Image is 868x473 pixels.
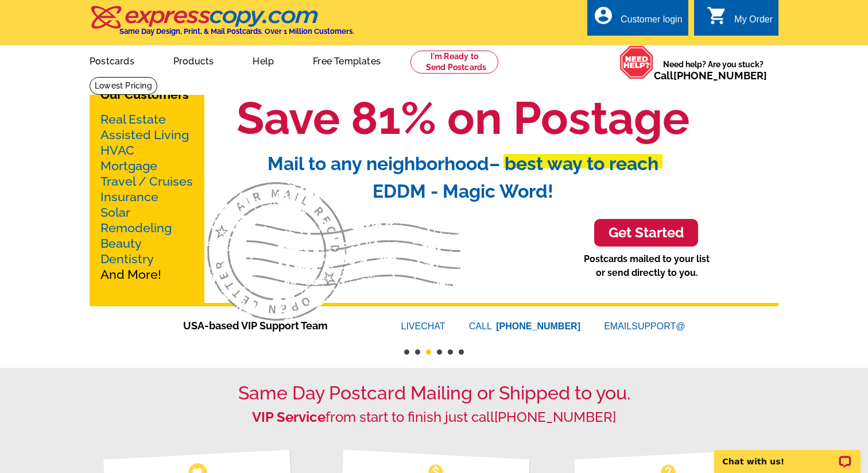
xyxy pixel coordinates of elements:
[90,382,778,404] h1: Same Day Postcard Mailing or Shipped to you.
[234,47,292,74] a: Help
[593,13,683,27] a: account_circle Customer login
[90,14,354,36] a: Same Day Design, Print, & Mail Postcards. Over 1 Million Customers.
[734,14,773,30] div: My Order
[415,349,420,355] button: 2 of 6
[401,321,421,331] font: LIVE
[155,47,232,74] a: Products
[207,182,460,321] img: third-slide.svg
[469,320,494,333] font: CALL
[252,409,325,425] strong: VIP Service
[619,45,654,79] img: help
[100,174,193,189] a: Travel / Cruises
[494,409,616,425] a: [PHONE_NUMBER]
[707,437,868,473] iframe: LiveChat chat widget
[448,349,453,355] button: 5 of 6
[100,221,172,235] a: Remodeling
[100,112,166,126] a: Real Estate
[459,349,464,355] button: 6 of 6
[604,321,685,331] a: EMAILSUPPORT@
[496,321,580,331] a: [PHONE_NUMBER]
[489,153,658,174] span: – best way to reach
[147,91,778,145] h1: Save 81% on Postage
[654,59,773,82] span: Need help? Are you stuck?
[100,190,158,204] a: Insurance
[673,70,767,82] a: [PHONE_NUMBER]
[584,252,710,280] p: Postcards mailed to your list or send directly to you.
[631,321,685,331] font: SUPPORT@
[594,219,698,247] a: Get Started
[90,409,778,426] h2: from start to finish just call
[426,349,431,355] button: 3 of 6
[100,236,142,251] a: Beauty
[100,143,134,157] a: HVAC
[183,318,367,333] span: USA-based VIP Support Team
[437,349,442,355] button: 4 of 6
[404,349,409,355] button: 1 of 6
[593,5,614,26] i: account_circle
[654,70,767,82] span: Call
[100,111,193,282] p: And More!
[609,225,684,241] h3: Get Started
[100,252,154,266] a: Dentistry
[294,47,399,74] a: Free Templates
[119,27,354,36] h4: Same Day Design, Print, & Mail Postcards. Over 1 Million Customers.
[621,14,683,30] div: Customer login
[100,159,157,173] a: Mortgage
[100,205,130,220] a: Solar
[707,13,773,27] a: shopping_cart My Order
[100,128,189,142] a: Assisted Living
[71,47,153,74] a: Postcards
[401,321,445,331] a: LIVECHAT
[707,5,727,26] i: shopping_cart
[268,153,658,202] span: Mail to any neighborhood EDDM - Magic Word!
